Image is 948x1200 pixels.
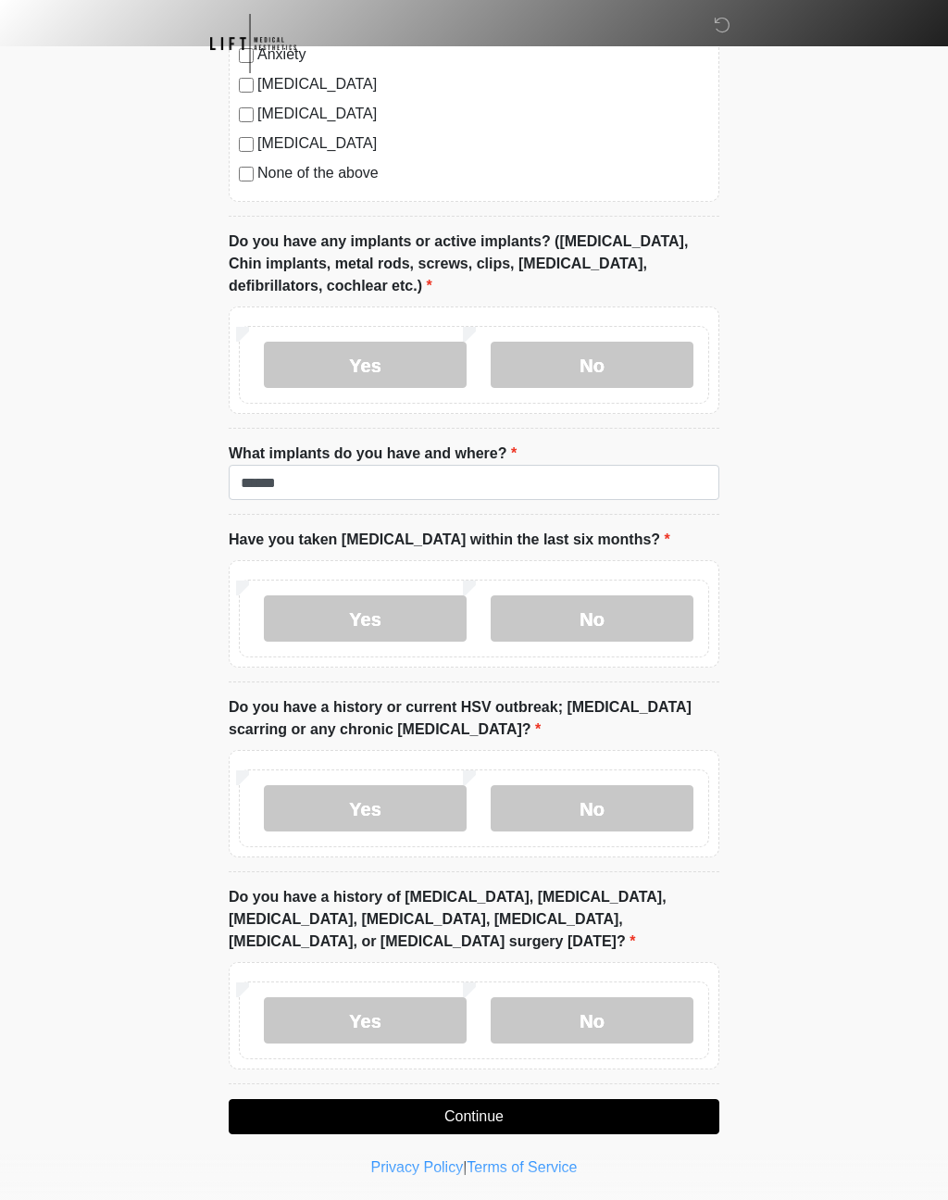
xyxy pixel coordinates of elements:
[229,1099,719,1134] button: Continue
[229,443,517,465] label: What implants do you have and where?
[371,1159,464,1175] a: Privacy Policy
[264,785,467,831] label: Yes
[257,162,709,184] label: None of the above
[239,137,254,152] input: [MEDICAL_DATA]
[257,103,709,125] label: [MEDICAL_DATA]
[491,785,693,831] label: No
[264,997,467,1044] label: Yes
[467,1159,577,1175] a: Terms of Service
[264,595,467,642] label: Yes
[229,529,670,551] label: Have you taken [MEDICAL_DATA] within the last six months?
[491,997,693,1044] label: No
[257,132,709,155] label: [MEDICAL_DATA]
[239,167,254,181] input: None of the above
[229,696,719,741] label: Do you have a history or current HSV outbreak; [MEDICAL_DATA] scarring or any chronic [MEDICAL_DA...
[239,107,254,122] input: [MEDICAL_DATA]
[229,886,719,953] label: Do you have a history of [MEDICAL_DATA], [MEDICAL_DATA], [MEDICAL_DATA], [MEDICAL_DATA], [MEDICAL...
[463,1159,467,1175] a: |
[491,595,693,642] label: No
[264,342,467,388] label: Yes
[210,14,296,73] img: Lift Medical Aesthetics Logo
[229,231,719,297] label: Do you have any implants or active implants? ([MEDICAL_DATA], Chin implants, metal rods, screws, ...
[491,342,693,388] label: No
